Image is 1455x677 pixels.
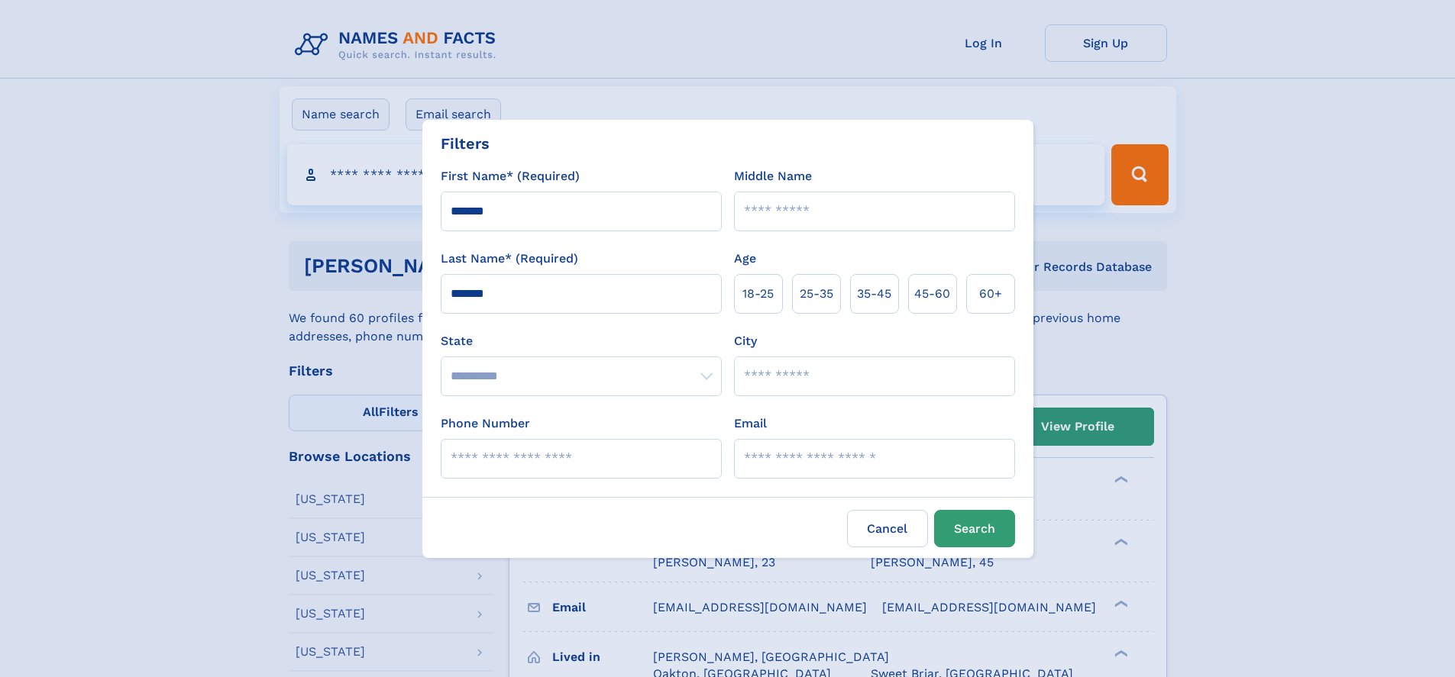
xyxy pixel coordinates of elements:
span: 60+ [979,285,1002,303]
label: First Name* (Required) [441,167,580,185]
label: Email [734,414,767,433]
span: 25‑35 [800,285,833,303]
label: State [441,332,722,350]
label: Phone Number [441,414,530,433]
span: 18‑25 [742,285,774,303]
label: Last Name* (Required) [441,250,578,268]
div: Filters [441,132,490,155]
span: 45‑60 [914,285,950,303]
label: Cancel [847,510,928,547]
label: City [734,332,757,350]
span: 35‑45 [857,285,891,303]
button: Search [934,510,1015,547]
label: Age [734,250,756,268]
label: Middle Name [734,167,812,185]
